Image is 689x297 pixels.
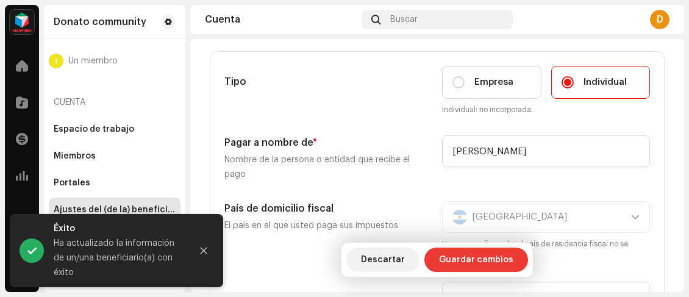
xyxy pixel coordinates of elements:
button: Descartar [346,248,419,272]
input: Ingrese nombre [442,135,650,167]
img: feab3aad-9b62-475c-8caf-26f15a9573ee [10,10,34,34]
span: Un miembro [68,56,118,66]
p: El país en el que usted paga sus impuestos [224,218,432,233]
button: Close [191,238,216,263]
div: Ajustes del (de la) beneficiario(a) [54,205,176,215]
div: Éxito [54,221,182,236]
div: I [49,54,63,68]
span: Buscar [390,15,418,24]
span: Empresa [474,76,513,89]
div: D [650,10,669,29]
button: Guardar cambios [424,248,528,272]
re-a-nav-header: Cuenta [49,88,180,117]
h5: País de domicilio fiscal [224,201,432,216]
p: Nombre de la persona o entidad que recibe el pago [224,152,432,182]
small: Una vez configurado, el país de residencia fiscal no se puede actualizar. [442,238,650,262]
re-m-nav-item: Portales [49,171,180,195]
div: Portales [54,178,90,188]
re-m-nav-item: Espacio de trabajo [49,117,180,141]
div: Cuenta [205,15,357,24]
h5: Pagar a nombre de [224,135,432,150]
div: Espacio de trabajo [54,124,134,134]
div: Ha actualizado la información de un/una beneficiario(a) con éxito [54,236,182,280]
h5: Tipo [224,74,432,89]
small: Individual: no incorporada. [442,104,650,116]
re-m-nav-item: Miembros [49,144,180,168]
span: Individual [584,76,627,89]
div: Miembros [54,151,96,161]
re-m-nav-item: Ajustes del (de la) beneficiario(a) [49,198,180,222]
span: Descartar [361,248,405,272]
div: Donato community [54,17,146,27]
span: Guardar cambios [439,248,513,272]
